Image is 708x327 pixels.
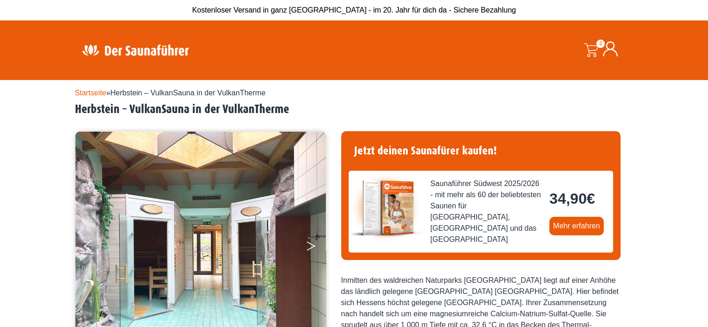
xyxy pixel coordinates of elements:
span: 0 [596,40,605,48]
h4: Jetzt deinen Saunafürer kaufen! [349,139,613,163]
button: Next [306,236,329,260]
h2: Herbstein – VulkanSauna in der VulkanTherme [75,102,634,117]
a: Startseite [75,89,107,97]
span: Kostenloser Versand in ganz [GEOGRAPHIC_DATA] - im 20. Jahr für dich da - Sichere Bezahlung [192,6,516,14]
a: Mehr erfahren [549,217,604,235]
span: € [587,190,595,207]
bdi: 34,90 [549,190,595,207]
img: der-saunafuehrer-2025-suedwest.jpg [349,171,423,245]
span: Herbstein – VulkanSauna in der VulkanTherme [110,89,265,97]
span: Saunaführer Südwest 2025/2026 - mit mehr als 60 der beliebtesten Saunen für [GEOGRAPHIC_DATA], [G... [431,178,542,245]
span: » [75,89,266,97]
button: Previous [84,236,108,260]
